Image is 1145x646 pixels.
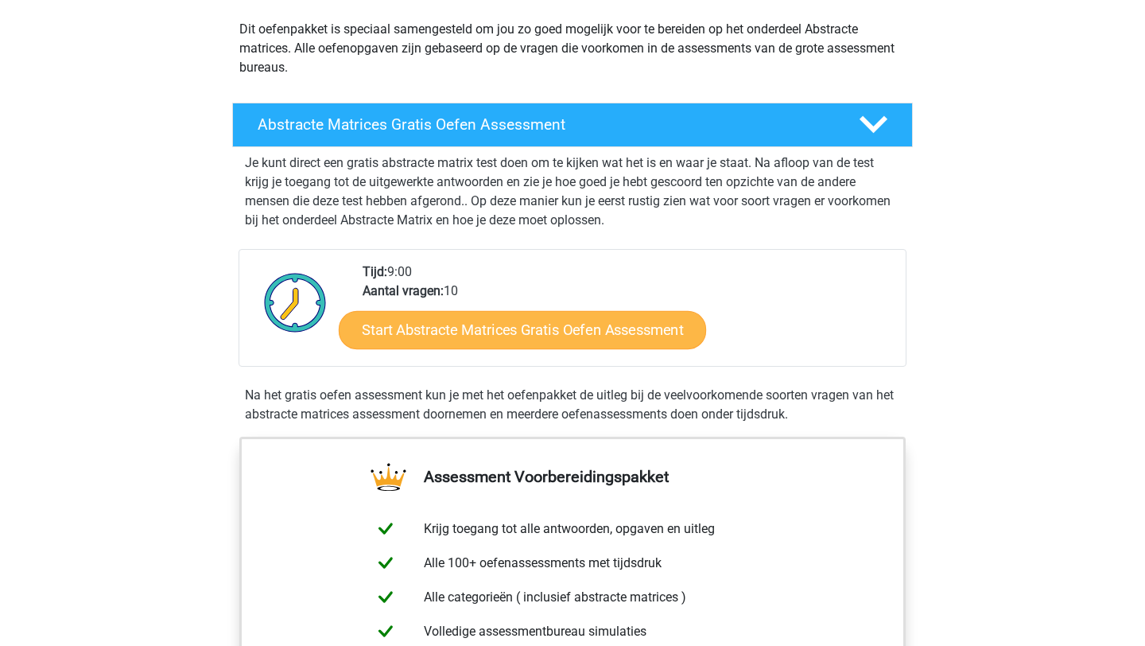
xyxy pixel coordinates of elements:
img: Klok [255,263,336,342]
b: Aantal vragen: [363,283,444,298]
div: Na het gratis oefen assessment kun je met het oefenpakket de uitleg bij de veelvoorkomende soorte... [239,386,906,424]
a: Abstracte Matrices Gratis Oefen Assessment [226,103,919,147]
p: Dit oefenpakket is speciaal samengesteld om jou zo goed mogelijk voor te bereiden op het onderdee... [239,20,906,77]
p: Je kunt direct een gratis abstracte matrix test doen om te kijken wat het is en waar je staat. Na... [245,154,900,230]
a: Start Abstracte Matrices Gratis Oefen Assessment [339,310,706,348]
h4: Abstracte Matrices Gratis Oefen Assessment [258,115,833,134]
b: Tijd: [363,264,387,279]
div: 9:00 10 [351,263,905,366]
